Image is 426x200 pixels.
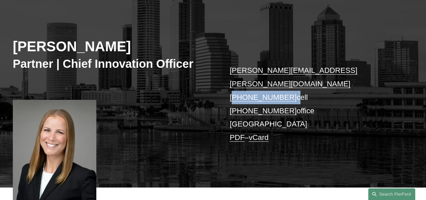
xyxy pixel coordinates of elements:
p: cell office [GEOGRAPHIC_DATA] – [230,64,396,144]
a: [PHONE_NUMBER] [230,93,297,102]
a: [PHONE_NUMBER] [230,107,297,115]
h3: Partner | Chief Innovation Officer [13,57,213,71]
h2: [PERSON_NAME] [13,38,213,55]
a: [PERSON_NAME][EMAIL_ADDRESS][PERSON_NAME][DOMAIN_NAME] [230,66,357,88]
a: vCard [249,133,268,142]
a: Search this site [368,188,415,200]
a: PDF [230,133,244,142]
